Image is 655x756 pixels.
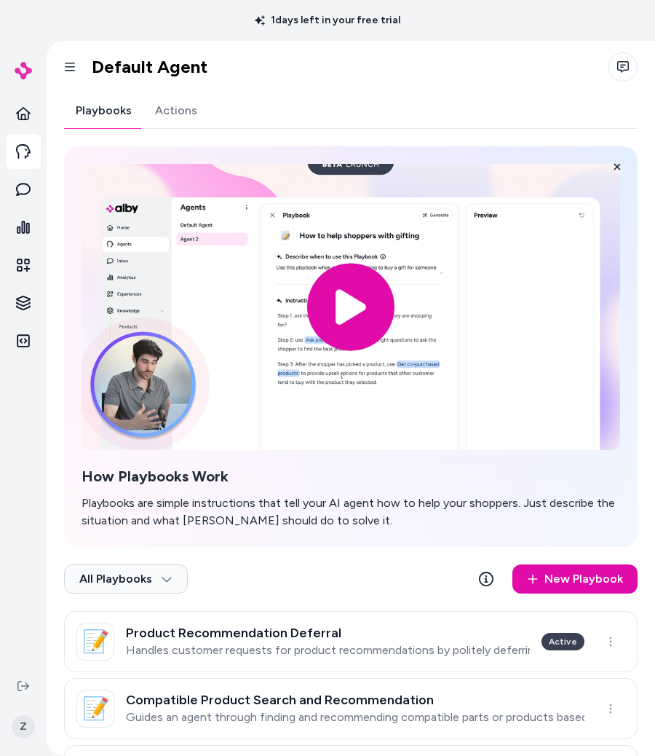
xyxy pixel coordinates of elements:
span: All Playbooks [79,572,172,586]
p: 1 days left in your free trial [246,13,409,28]
a: New Playbook [512,564,638,594]
h2: How Playbooks Work [82,468,620,486]
span: Z [12,715,35,739]
a: 📝Product Recommendation DeferralHandles customer requests for product recommendations by politely... [64,611,638,672]
div: 📝 [76,690,114,728]
a: Playbooks [64,93,143,128]
a: 📝Compatible Product Search and RecommendationGuides an agent through finding and recommending com... [64,678,638,739]
button: All Playbooks [64,564,188,594]
div: Active [541,633,584,650]
div: 📝 [76,623,114,661]
h1: Default Agent [92,55,207,79]
img: alby Logo [15,62,32,79]
a: Actions [143,93,209,128]
p: Guides an agent through finding and recommending compatible parts or products based on customer r... [126,710,584,725]
p: Handles customer requests for product recommendations by politely deferring and not providing any... [126,643,530,658]
h3: Product Recommendation Deferral [126,626,530,640]
p: Playbooks are simple instructions that tell your AI agent how to help your shoppers. Just describ... [82,495,620,529]
h3: Compatible Product Search and Recommendation [126,693,584,707]
button: Z [9,704,38,750]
